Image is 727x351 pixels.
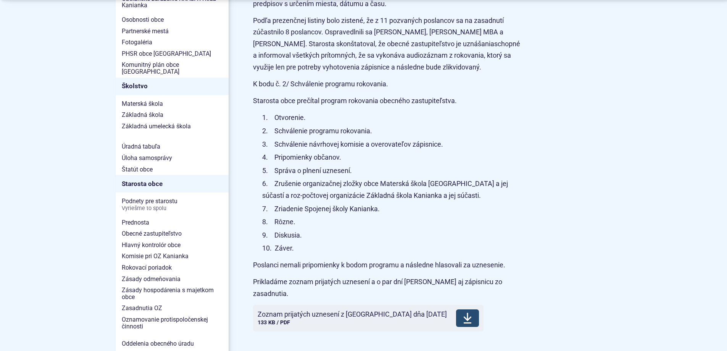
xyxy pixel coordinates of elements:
[262,243,524,254] li: Záver.
[116,285,229,302] a: Zásady hospodárenia s majetkom obce
[122,164,222,175] span: Štatút obce
[116,251,229,262] a: Komisie pri OZ Kanianka
[262,112,524,124] li: Otvorenie.
[253,305,484,332] a: Zoznam prijatých uznesení z [GEOGRAPHIC_DATA] dňa [DATE]133 KB / PDF
[122,217,222,228] span: Prednosta
[116,314,229,332] a: Oznamovanie protispoločenskej činnosti
[116,59,229,77] a: Komunitný plán obce [GEOGRAPHIC_DATA]
[122,251,222,262] span: Komisie pri OZ Kanianka
[122,98,222,110] span: Materská škola
[262,165,524,177] li: Správa o plnení uznesení.
[262,152,524,163] li: Pripomienky občanov.
[262,203,524,215] li: Zriadenie Spojenej školy Kanianka.
[122,121,222,132] span: Základná umelecká škola
[122,141,222,152] span: Úradná tabuľa
[116,228,229,239] a: Obecné zastupiteľstvo
[253,276,524,299] p: Prikladáme zoznam prijatých uznesení a o par dní [PERSON_NAME] aj zápisnicu zo zasadnutia.
[122,314,222,332] span: Oznamovanie protispoločenskej činnosti
[116,164,229,175] a: Štatút obce
[253,95,524,107] p: Starosta obce prečítal program rokovania obecného zastupiteľstva.
[122,302,222,314] span: Zasadnutia OZ
[122,14,222,26] span: Osobnosti obce
[116,273,229,285] a: Zásady odmeňovania
[258,319,290,326] span: 133 KB / PDF
[116,141,229,152] a: Úradná tabuľa
[116,262,229,273] a: Rokovací poriadok
[262,216,524,228] li: Rôzne.
[262,230,524,241] li: Diskusia.
[122,80,222,92] span: Školstvo
[116,196,229,214] a: Podnety pre starostuVyriešme to spolu
[122,152,222,164] span: Úloha samosprávy
[262,125,524,137] li: Schválenie programu rokovania.
[116,14,229,26] a: Osobnosti obce
[116,48,229,60] a: PHSR obce [GEOGRAPHIC_DATA]
[116,98,229,110] a: Materská škola
[122,196,222,214] span: Podnety pre starostu
[258,311,447,318] span: Zoznam prijatých uznesení z [GEOGRAPHIC_DATA] dňa [DATE]
[116,37,229,48] a: Fotogaléria
[116,175,229,192] a: Starosta obce
[253,15,524,73] p: Podľa prezenčnej listiny bolo zistené, že z 11 pozvaných poslancov sa na zasadnutí zúčastnilo 8 p...
[122,239,222,251] span: Hlavný kontrolór obce
[116,121,229,132] a: Základná umelecká škola
[116,109,229,121] a: Základná škola
[116,302,229,314] a: Zasadnutia OZ
[116,338,229,349] a: Oddelenia obecného úradu
[122,273,222,285] span: Zásady odmeňovania
[122,285,222,302] span: Zásady hospodárenia s majetkom obce
[262,178,524,201] li: Zrušenie organizačnej zložky obce Materská škola [GEOGRAPHIC_DATA] a jej súčastí a roz-počtovej o...
[116,152,229,164] a: Úloha samosprávy
[116,26,229,37] a: Partnerské mestá
[122,48,222,60] span: PHSR obce [GEOGRAPHIC_DATA]
[122,205,222,212] span: Vyriešme to spolu
[262,139,524,150] li: Schválenie návrhovej komisie a overovateľov zápisnice.
[116,239,229,251] a: Hlavný kontrolór obce
[122,26,222,37] span: Partnerské mestá
[122,109,222,121] span: Základná škola
[253,78,524,90] p: K bodu č. 2/ Schválenie programu rokovania.
[122,338,222,349] span: Oddelenia obecného úradu
[253,259,524,271] p: Poslanci nemali pripomienky k bodom programu a následne hlasovali za uznesenie.
[116,217,229,228] a: Prednosta
[116,78,229,95] a: Školstvo
[122,262,222,273] span: Rokovací poriadok
[122,59,222,77] span: Komunitný plán obce [GEOGRAPHIC_DATA]
[122,228,222,239] span: Obecné zastupiteľstvo
[122,178,222,190] span: Starosta obce
[122,37,222,48] span: Fotogaléria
